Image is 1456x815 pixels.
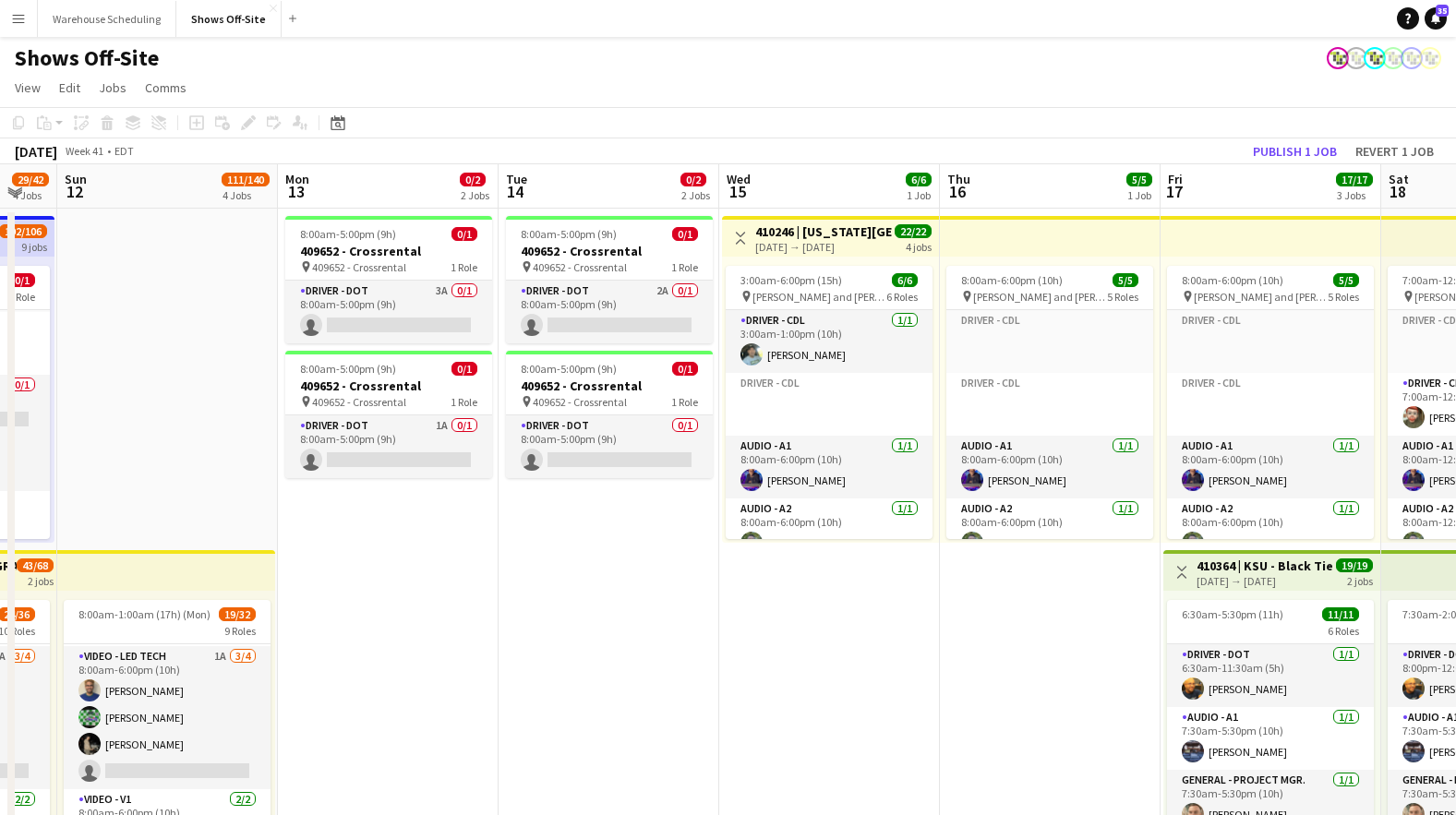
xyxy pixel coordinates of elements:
[7,76,48,100] a: View
[176,1,282,37] button: Shows Off-Site
[1364,47,1386,69] app-user-avatar: Labor Coordinator
[52,76,88,100] a: Edit
[38,1,176,37] button: Warehouse Scheduling
[61,144,107,158] span: Week 41
[1401,47,1423,69] app-user-avatar: Labor Coordinator
[1436,5,1449,17] span: 35
[1327,47,1349,69] app-user-avatar: Labor Coordinator
[138,76,194,100] a: Comms
[91,76,134,100] a: Jobs
[1419,47,1441,69] app-user-avatar: Labor Coordinator
[1245,139,1344,163] button: Publish 1 job
[1382,47,1404,69] app-user-avatar: Labor Coordinator
[145,79,187,96] span: Comms
[1425,7,1447,30] a: 35
[59,79,80,96] span: Edit
[15,44,159,72] h1: Shows Off-Site
[1345,47,1367,69] app-user-avatar: Labor Coordinator
[114,144,134,158] div: EDT
[15,142,57,161] div: [DATE]
[99,79,126,96] span: Jobs
[1348,139,1441,163] button: Revert 1 job
[15,79,41,96] span: View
